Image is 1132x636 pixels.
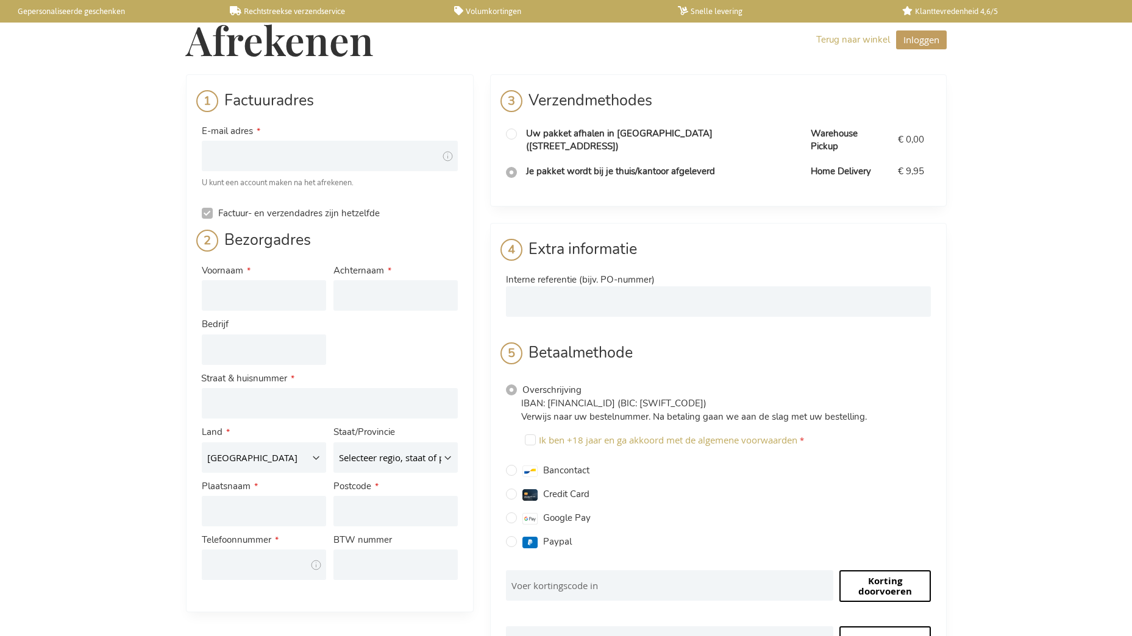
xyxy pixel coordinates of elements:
span: Google Pay [543,512,591,524]
a: Volumkortingen [454,6,658,16]
img: googlepay.svg [522,513,538,525]
a: Gepersonaliseerde geschenken [6,6,210,16]
span: Staat/Provincie [333,426,395,438]
span: Korting doorvoeren [858,574,912,598]
a: Rechtstreekse verzendservice [230,6,434,16]
div: Betaalmethode [506,342,931,373]
span: Je pakket wordt bij je thuis/kantoor afgeleverd [526,165,715,177]
a: Snelle levering [678,6,882,16]
span: Bancontact [543,464,589,476]
span: Factuur- en verzendadres zijn hetzelfde [218,207,380,219]
span: Postcode [333,480,371,492]
a: Klanttevredenheid 4,6/5 [902,6,1106,16]
div: Extra informatie [506,239,931,270]
td: Home Delivery [805,159,892,184]
span: Achternaam [333,264,384,277]
div: Factuuradres [202,90,458,121]
span: Ik ben +18 jaar en ga akkoord met de algemene voorwaarden [539,434,797,446]
span: Land [202,426,222,438]
img: paypal.svg [522,537,538,548]
span: Voornaam [202,264,243,277]
span: Telefoonnummer [202,534,271,546]
div: Verzendmethodes [506,90,931,121]
span: BTW nummer [333,534,392,546]
span: E-mail adres [202,125,253,137]
span: Credit Card [543,488,589,500]
span: Uw pakket afhalen in [GEOGRAPHIC_DATA] ([STREET_ADDRESS]) [526,127,713,152]
span: Paypal [543,535,572,548]
input: Voer kortingscode in [506,570,833,601]
span: U kunt een account maken na het afrekenen. [202,177,354,188]
p: IBAN: [FINANCIAL_ID] (BIC: [SWIFT_CODE]) Verwijs naar uw bestelnummer. Na betaling gaan we aan de... [521,397,931,423]
span: € 9,95 [898,165,924,177]
a: Terug naar winkel [816,34,890,46]
span: Interne referentie (bijv. PO-nummer) [506,274,655,286]
td: Warehouse Pickup [805,121,892,160]
span: Afrekenen [186,13,374,66]
span: Overschrijving [522,384,582,396]
span: € 0,00 [898,133,924,146]
div: Bezorgadres [202,230,458,261]
button: Inloggen [896,30,947,49]
span: Inloggen [903,34,939,46]
img: bancontact.svg [522,465,538,477]
span: Bedrijf [202,318,229,330]
span: Plaatsnaam [202,480,251,492]
img: creditcard.svg [522,489,538,501]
